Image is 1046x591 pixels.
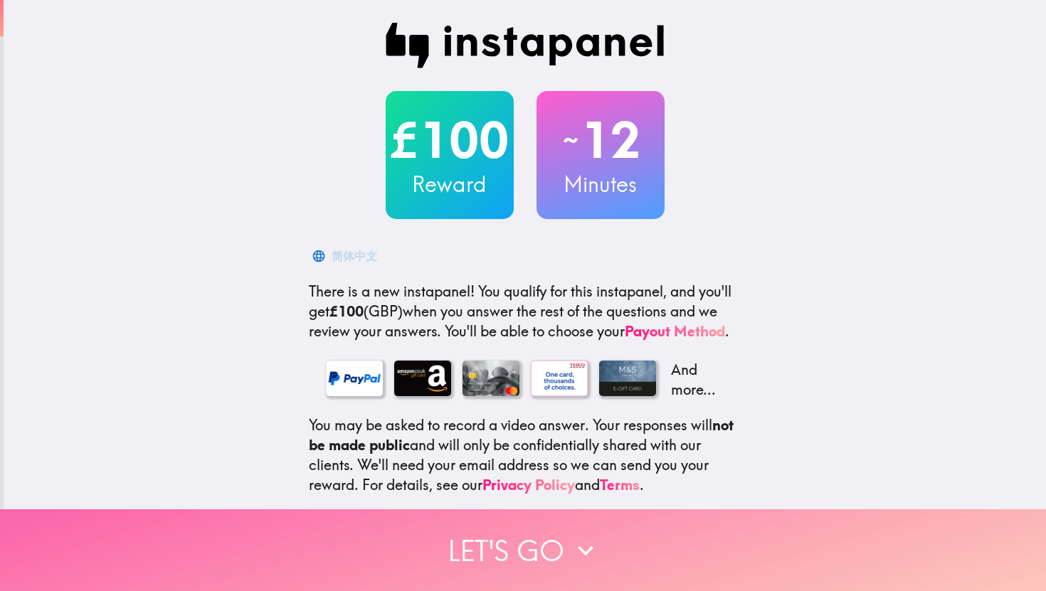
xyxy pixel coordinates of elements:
span: There is a new instapanel! [309,282,475,300]
span: ~ [561,119,581,161]
b: not be made public [309,416,734,454]
div: 简体中文 [332,246,377,266]
a: Privacy Policy [482,476,575,494]
a: Payout Method [625,322,725,340]
h2: £100 [386,111,514,169]
p: You qualify for this instapanel, and you'll get (GBP) when you answer the rest of the questions a... [309,282,741,341]
img: Instapanel [386,23,665,68]
p: This invite is exclusively for you, please do not share it. Complete it soon because spots are li... [309,506,741,546]
p: You may be asked to record a video answer. Your responses will and will only be confidentially sh... [309,415,741,495]
a: Terms [600,476,640,494]
h3: Minutes [537,169,665,199]
h3: Reward [386,169,514,199]
b: £100 [329,302,364,320]
button: 简体中文 [309,242,383,270]
h2: 12 [537,111,665,169]
p: And more... [667,360,724,400]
